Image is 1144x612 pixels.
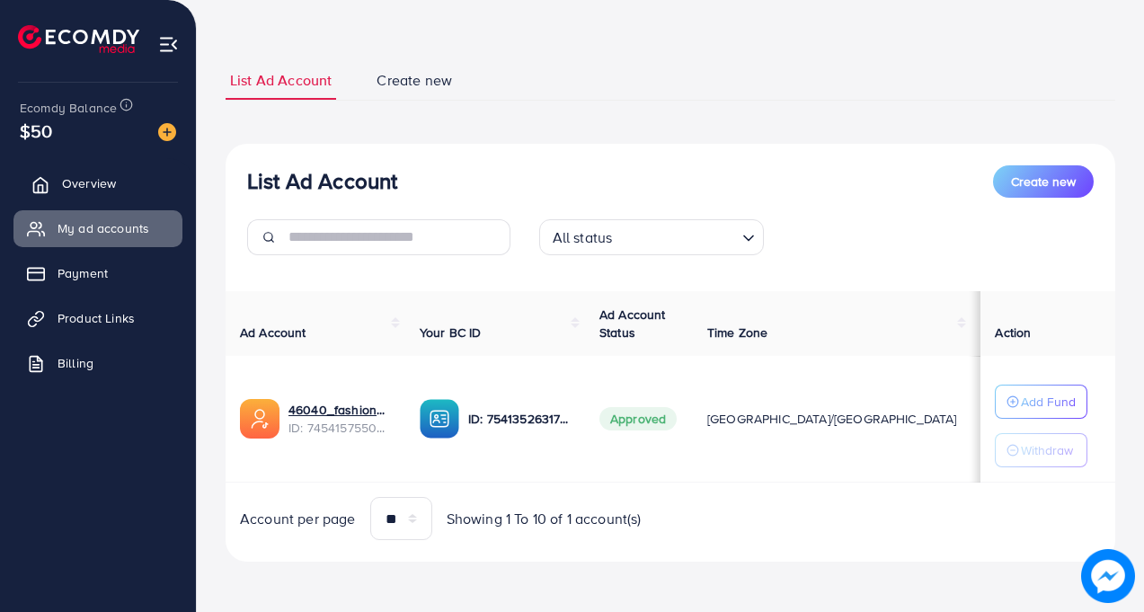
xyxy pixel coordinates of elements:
[1021,439,1073,461] p: Withdraw
[240,399,279,439] img: ic-ads-acc.e4c84228.svg
[599,407,677,430] span: Approved
[1021,391,1076,412] p: Add Fund
[18,25,139,53] img: logo
[995,433,1087,467] button: Withdraw
[707,324,767,341] span: Time Zone
[995,385,1087,419] button: Add Fund
[158,123,176,141] img: image
[420,324,482,341] span: Your BC ID
[230,70,332,91] span: List Ad Account
[13,210,182,246] a: My ad accounts
[377,70,452,91] span: Create new
[13,255,182,291] a: Payment
[1081,549,1135,603] img: image
[247,168,397,194] h3: List Ad Account
[240,324,306,341] span: Ad Account
[447,509,642,529] span: Showing 1 To 10 of 1 account(s)
[995,324,1031,341] span: Action
[20,118,52,144] span: $50
[62,174,116,192] span: Overview
[617,221,734,251] input: Search for option
[288,419,391,437] span: ID: 7454157550843019265
[240,509,356,529] span: Account per page
[13,300,182,336] a: Product Links
[58,264,108,282] span: Payment
[58,219,149,237] span: My ad accounts
[468,408,571,430] p: ID: 7541352631785078801
[1011,173,1076,191] span: Create new
[13,165,182,201] a: Overview
[13,345,182,381] a: Billing
[58,309,135,327] span: Product Links
[549,225,616,251] span: All status
[599,306,666,341] span: Ad Account Status
[288,401,391,438] div: <span class='underline'>46040_fashionup_1735556305838</span></br>7454157550843019265
[993,165,1094,198] button: Create new
[539,219,764,255] div: Search for option
[288,401,391,419] a: 46040_fashionup_1735556305838
[158,34,179,55] img: menu
[58,354,93,372] span: Billing
[420,399,459,439] img: ic-ba-acc.ded83a64.svg
[707,410,957,428] span: [GEOGRAPHIC_DATA]/[GEOGRAPHIC_DATA]
[20,99,117,117] span: Ecomdy Balance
